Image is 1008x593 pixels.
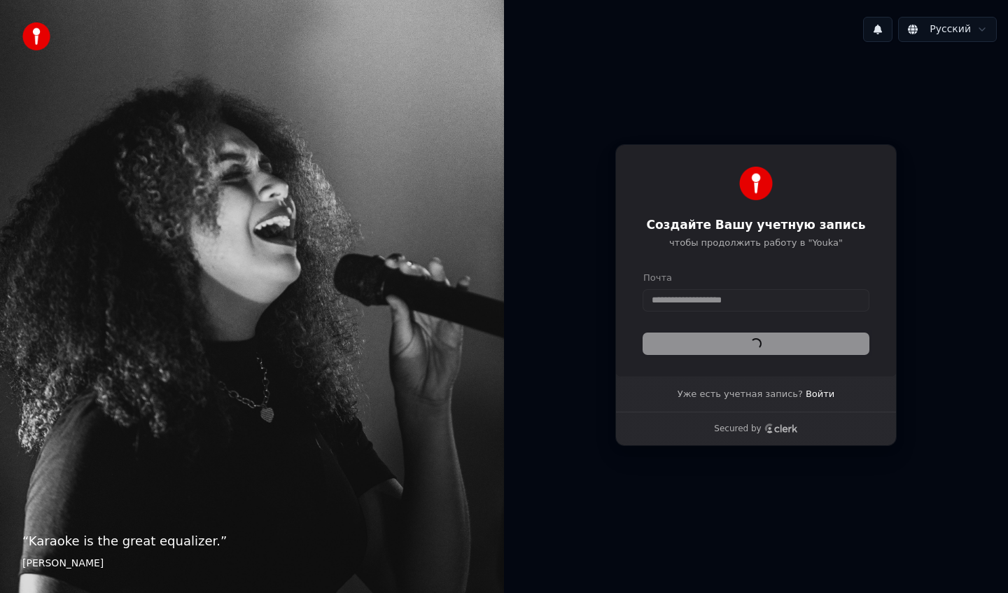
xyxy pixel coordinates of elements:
[806,388,834,400] a: Войти
[22,22,50,50] img: youka
[714,424,761,435] p: Secured by
[678,388,803,400] span: Уже есть учетная запись?
[739,167,773,200] img: Youka
[22,557,482,571] footer: [PERSON_NAME]
[643,237,869,249] p: чтобы продолжить работу в "Youka"
[22,531,482,551] p: “ Karaoke is the great equalizer. ”
[643,217,869,234] h1: Создайте Вашу учетную запись
[764,424,798,433] a: Clerk logo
